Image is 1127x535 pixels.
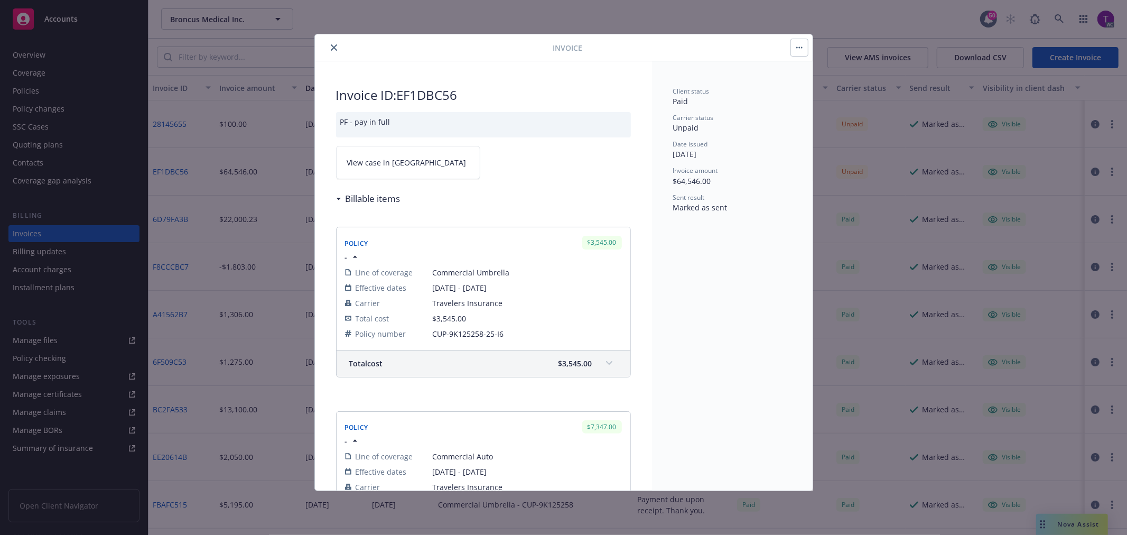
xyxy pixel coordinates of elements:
[345,252,348,263] span: -
[336,112,631,137] div: PF - pay in full
[673,193,705,202] span: Sent result
[433,466,622,477] span: [DATE] - [DATE]
[433,313,467,324] span: $3,545.00
[433,282,622,293] span: [DATE] - [DATE]
[345,423,368,432] span: Policy
[433,298,622,309] span: Travelers Insurance
[349,358,383,369] span: Total cost
[336,87,631,104] h2: Invoice ID: EF1DBC56
[356,466,407,477] span: Effective dates
[345,436,348,447] span: -
[345,252,360,263] button: -
[558,358,592,369] span: $3,545.00
[356,313,389,324] span: Total cost
[673,140,708,149] span: Date issued
[336,192,400,206] div: Billable items
[433,451,622,462] span: Commercial Auto
[673,166,718,175] span: Invoice amount
[356,451,413,462] span: Line of coverage
[553,42,583,53] span: Invoice
[328,41,340,54] button: close
[433,267,622,278] span: Commercial Umbrella
[337,350,630,377] div: Totalcost$3,545.00
[345,436,360,447] button: -
[673,176,711,186] span: $64,546.00
[433,328,622,339] span: CUP-9K125258-25-I6
[346,192,400,206] h3: Billable items
[582,420,622,433] div: $7,347.00
[336,146,480,179] a: View case in [GEOGRAPHIC_DATA]
[356,298,380,309] span: Carrier
[673,87,710,96] span: Client status
[673,123,699,133] span: Unpaid
[347,157,467,168] span: View case in [GEOGRAPHIC_DATA]
[673,113,714,122] span: Carrier status
[356,482,380,493] span: Carrier
[673,202,728,213] span: Marked as sent
[673,149,697,159] span: [DATE]
[673,96,688,106] span: Paid
[356,282,407,293] span: Effective dates
[582,236,622,249] div: $3,545.00
[433,482,622,493] span: Travelers Insurance
[356,267,413,278] span: Line of coverage
[345,239,368,248] span: Policy
[356,328,406,339] span: Policy number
